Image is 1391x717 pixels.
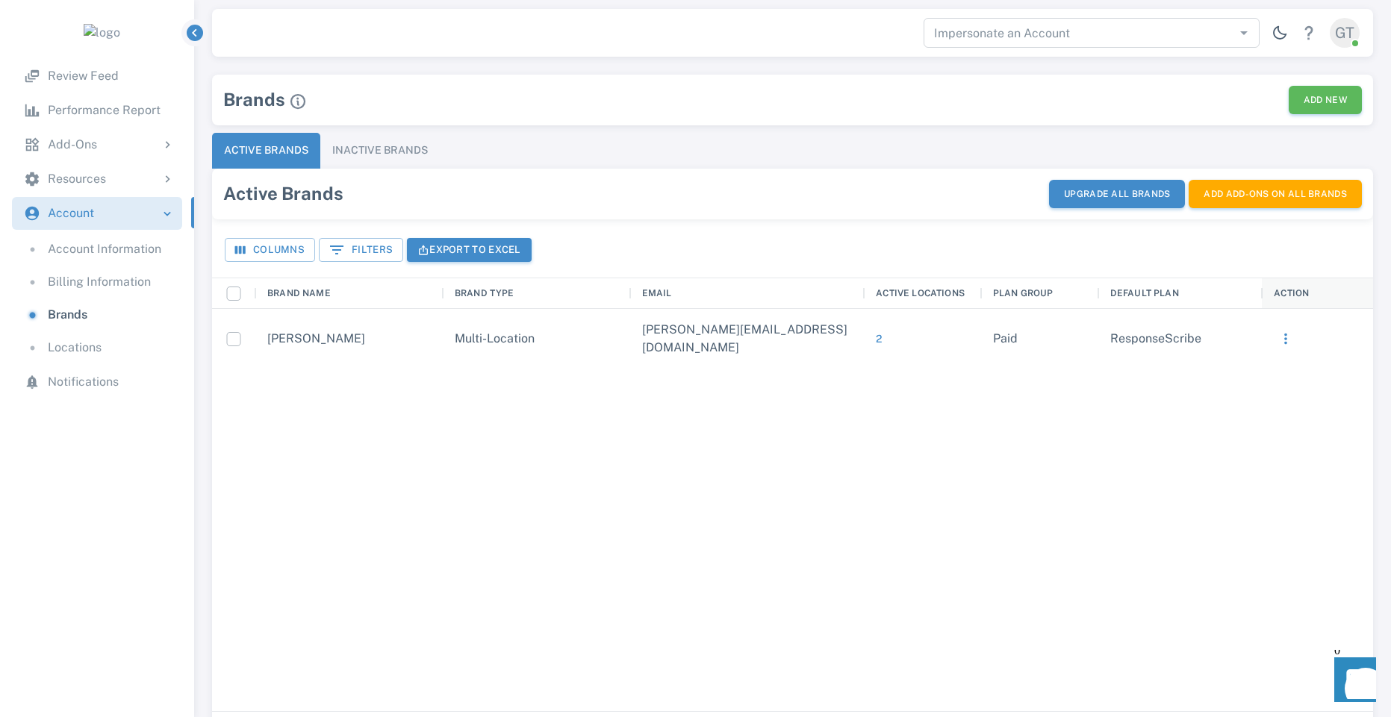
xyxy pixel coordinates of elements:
div: Brand name [267,284,331,302]
p: Notifications [48,373,119,391]
p: Account [48,204,94,222]
img: logo [84,24,120,42]
div: Plan Group [981,278,1098,309]
div: Account [12,197,182,230]
div: Default Plan [1110,284,1179,302]
div: Active Locations [864,278,981,309]
div: Brand Type [443,278,630,309]
iframe: Front Chat [1320,650,1384,714]
div: Email [630,278,865,309]
p: Account Information [48,240,161,258]
button: Inactive Brands [320,133,440,169]
div: Active Brands [223,180,343,207]
a: Notifications [12,366,182,398]
a: Account Information [12,233,182,266]
p: Add-Ons [48,136,97,154]
a: Help Center [1294,18,1324,48]
div: Plan Group [993,284,1054,302]
button: Open [1233,22,1254,43]
button: Select the columns you would like displayed. [225,238,315,262]
button: Upgrade All Brands [1049,180,1185,208]
a: Billing Information [12,266,182,298]
p: Review Feed [48,67,119,85]
div: nav tabs example [212,133,1373,169]
div: Default Plan [1098,278,1262,309]
div: Action [1262,278,1379,309]
button: Active Brands [212,133,320,169]
a: Locations [12,331,182,364]
a: Performance Report [12,94,182,127]
button: Show filters [319,238,403,262]
p: Locations [48,339,102,357]
button: Export To Excel [407,238,532,262]
div: GT [1330,18,1360,48]
div: Brands [223,86,307,113]
p: ResponseScribe [1110,330,1201,348]
div: Resources [12,163,182,195]
p: Brands [48,306,87,324]
div: Brand Type [455,284,514,302]
button: Add Add-ons on All Brands [1189,180,1362,208]
p: [PERSON_NAME] [267,330,365,348]
a: Brands [12,298,182,331]
p: Billing Information [48,273,151,291]
button: 2 [876,330,882,348]
p: Resources [48,170,106,188]
a: Review Feed [12,60,182,93]
p: Paid [993,330,1018,348]
p: Performance Report [48,101,161,119]
div: Action [1274,284,1309,302]
div: Email [642,284,672,302]
p: [PERSON_NAME][EMAIL_ADDRESS][DOMAIN_NAME] [642,321,853,357]
button: Add New [1289,86,1362,114]
div: Add-Ons [12,128,182,161]
p: Multi-Location [455,330,535,348]
div: Active Locations [876,284,965,302]
div: Brand name [255,278,443,309]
